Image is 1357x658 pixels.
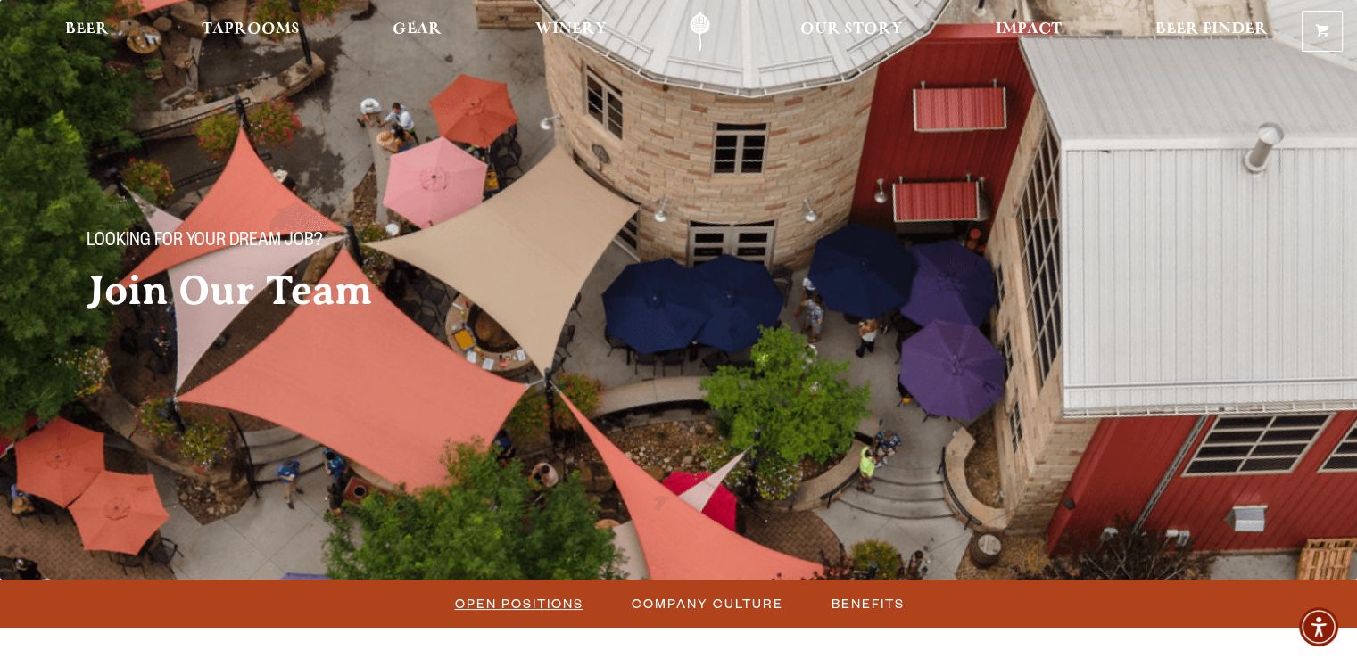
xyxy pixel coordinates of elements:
span: Looking for your dream job? [87,231,322,254]
a: Open Positions [444,590,592,616]
span: Company Culture [632,590,783,616]
span: Taprooms [202,22,300,37]
a: Company Culture [621,590,792,616]
span: Winery [535,22,607,37]
h2: Join Our Team [87,268,643,313]
a: Impact [984,12,1073,52]
a: Winery [524,12,618,52]
a: Beer [54,12,120,52]
a: Odell Home [666,12,733,52]
span: Open Positions [455,590,583,616]
a: Benefits [821,590,914,616]
span: Our Story [800,22,903,37]
span: Beer [65,22,109,37]
div: Accessibility Menu [1299,607,1338,646]
a: Gear [381,12,453,52]
span: Impact [996,22,1062,37]
a: Beer Finder [1143,12,1278,52]
a: Taprooms [190,12,311,52]
span: Beer Finder [1154,22,1267,37]
span: Gear [393,22,442,37]
a: Our Story [789,12,914,52]
span: Benefits [832,590,905,616]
